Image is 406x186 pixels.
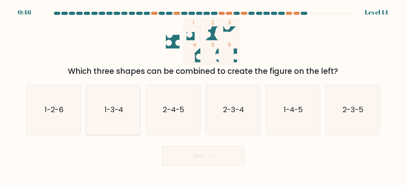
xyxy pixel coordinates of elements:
[18,8,31,17] div: 0:46
[343,105,363,115] text: 2-3-5
[162,146,244,166] button: Next
[284,105,303,115] text: 1-4-5
[223,105,244,115] text: 2-3-4
[211,19,214,26] tspan: 2
[211,42,214,48] tspan: 5
[104,105,123,115] text: 1-3-4
[365,8,388,17] div: Level 14
[193,42,196,48] tspan: 4
[228,19,231,26] tspan: 3
[228,42,231,48] tspan: 6
[30,66,376,77] div: Which three shapes can be combined to create the figure on the left?
[163,105,184,115] text: 2-4-5
[44,105,63,115] text: 1-2-6
[193,19,194,26] tspan: 1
